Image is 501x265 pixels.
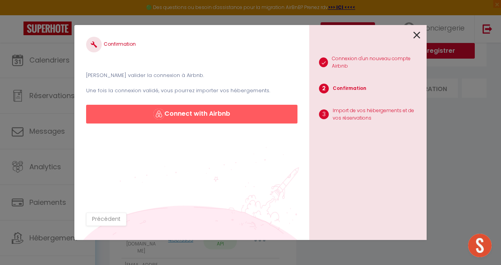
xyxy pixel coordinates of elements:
p: Import de vos hébergements et de vos réservations [333,107,420,122]
div: Ouvrir le chat [468,234,492,257]
span: 3 [319,109,329,119]
h4: Confirmation [86,37,297,52]
p: Une fois la connexion validé, vous pourrez importer vos hébergements. [86,87,297,95]
p: Confirmation [333,85,366,92]
button: Précédent [86,213,126,226]
span: 2 [319,84,329,93]
button: Connect with Airbnb [86,105,297,124]
p: Connexion d'un nouveau compte Airbnb [332,55,420,70]
p: [PERSON_NAME] valider la connexion à Airbnb. [86,72,297,79]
